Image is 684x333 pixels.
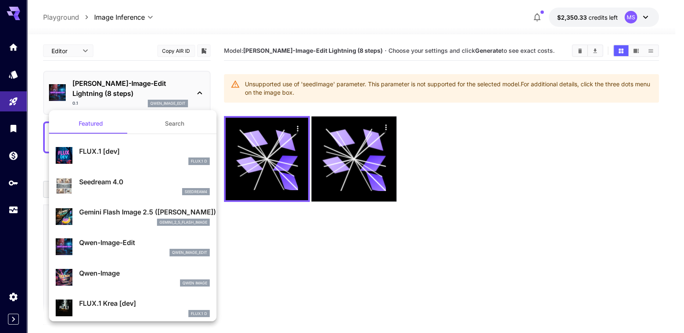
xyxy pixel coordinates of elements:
[185,189,207,195] p: seedream4
[183,280,207,286] p: Qwen Image
[159,219,207,225] p: gemini_2_5_flash_image
[79,268,210,278] p: Qwen-Image
[79,177,210,187] p: Seedream 4.0
[56,143,210,168] div: FLUX.1 [dev]FLUX.1 D
[56,173,210,199] div: Seedream 4.0seedream4
[191,311,207,317] p: FLUX.1 D
[56,295,210,320] div: FLUX.1 Krea [dev]FLUX.1 D
[56,204,210,229] div: Gemini Flash Image 2.5 ([PERSON_NAME])gemini_2_5_flash_image
[79,237,210,248] p: Qwen-Image-Edit
[191,158,207,164] p: FLUX.1 D
[172,250,207,256] p: qwen_image_edit
[133,114,216,134] button: Search
[56,265,210,290] div: Qwen-ImageQwen Image
[49,114,133,134] button: Featured
[56,234,210,260] div: Qwen-Image-Editqwen_image_edit
[79,146,210,156] p: FLUX.1 [dev]
[79,207,210,217] p: Gemini Flash Image 2.5 ([PERSON_NAME])
[79,298,210,308] p: FLUX.1 Krea [dev]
